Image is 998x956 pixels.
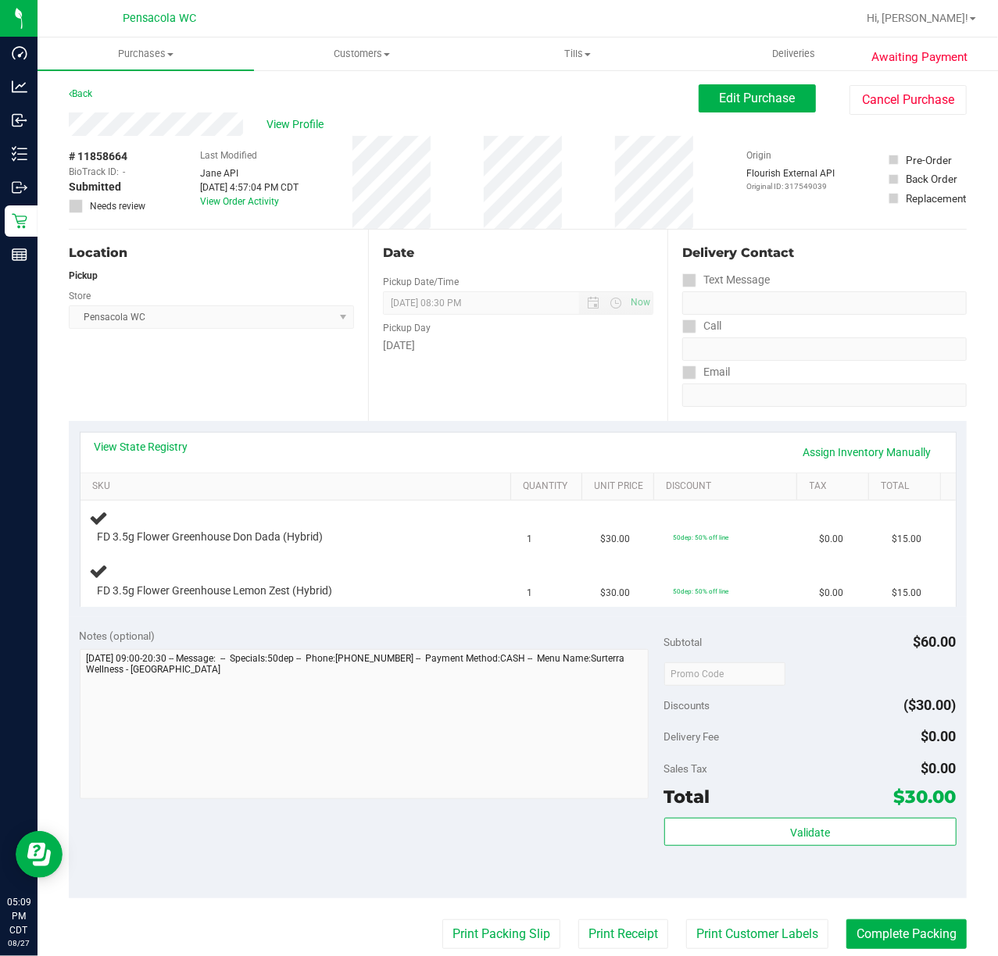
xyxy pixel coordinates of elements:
[38,37,254,70] a: Purchases
[578,919,668,949] button: Print Receipt
[92,480,504,493] a: SKU
[383,244,653,262] div: Date
[595,480,648,493] a: Unit Price
[523,480,576,493] a: Quantity
[255,47,470,61] span: Customers
[200,148,257,162] label: Last Modified
[682,315,721,337] label: Call
[12,213,27,229] inline-svg: Retail
[80,630,156,642] span: Notes (optional)
[664,691,710,719] span: Discounts
[751,47,836,61] span: Deliveries
[95,439,188,455] a: View State Registry
[921,728,957,744] span: $0.00
[12,45,27,61] inline-svg: Dashboard
[12,79,27,95] inline-svg: Analytics
[7,937,30,949] p: 08/27
[921,760,957,776] span: $0.00
[69,179,121,195] span: Submitted
[69,289,91,303] label: Store
[664,762,708,775] span: Sales Tax
[12,180,27,195] inline-svg: Outbound
[12,247,27,262] inline-svg: Reports
[906,191,966,206] div: Replacement
[266,116,329,133] span: View Profile
[793,439,942,466] a: Assign Inventory Manually
[904,697,957,713] span: ($30.00)
[872,48,968,66] span: Awaiting Payment
[906,152,952,168] div: Pre-Order
[790,826,830,839] span: Validate
[682,291,967,315] input: Format: (999) 999-9999
[894,786,957,808] span: $30.00
[254,37,470,70] a: Customers
[666,480,791,493] a: Discount
[682,269,770,291] label: Text Message
[664,818,957,846] button: Validate
[528,532,533,547] span: 1
[664,662,785,686] input: Promo Code
[664,730,720,743] span: Delivery Fee
[846,919,967,949] button: Complete Packing
[906,171,957,187] div: Back Order
[69,148,127,165] span: # 11858664
[200,180,299,194] div: [DATE] 4:57:04 PM CDT
[682,244,967,262] div: Delivery Contact
[682,361,730,383] label: Email
[867,12,968,24] span: Hi, [PERSON_NAME]!
[747,180,835,192] p: Original ID: 317549039
[850,85,967,115] button: Cancel Purchase
[383,275,459,289] label: Pickup Date/Time
[123,165,125,179] span: -
[69,270,98,281] strong: Pickup
[16,831,63,878] iframe: Resource center
[200,166,299,180] div: Jane API
[69,244,354,262] div: Location
[673,533,728,541] span: 50dep: 50% off line
[892,532,921,547] span: $15.00
[600,586,630,601] span: $30.00
[12,112,27,128] inline-svg: Inbound
[881,480,934,493] a: Total
[38,47,254,61] span: Purchases
[747,148,772,162] label: Origin
[664,786,710,808] span: Total
[98,530,324,544] span: FD 3.5g Flower Greenhouse Don Dada (Hybrid)
[819,532,843,547] span: $0.00
[470,47,685,61] span: Tills
[470,37,686,70] a: Tills
[664,636,703,648] span: Subtotal
[12,146,27,162] inline-svg: Inventory
[914,633,957,650] span: $60.00
[123,12,196,25] span: Pensacola WC
[383,337,653,354] div: [DATE]
[98,583,333,598] span: FD 3.5g Flower Greenhouse Lemon Zest (Hybrid)
[7,895,30,937] p: 05:09 PM CDT
[819,586,843,601] span: $0.00
[747,166,835,192] div: Flourish External API
[682,337,967,361] input: Format: (999) 999-9999
[699,84,816,112] button: Edit Purchase
[600,532,630,547] span: $30.00
[200,196,279,207] a: View Order Activity
[686,919,828,949] button: Print Customer Labels
[673,587,728,595] span: 50dep: 50% off line
[90,199,145,213] span: Needs review
[810,480,863,493] a: Tax
[720,91,796,105] span: Edit Purchase
[69,165,119,179] span: BioTrack ID:
[383,321,431,335] label: Pickup Day
[528,586,533,601] span: 1
[892,586,921,601] span: $15.00
[69,88,92,99] a: Back
[686,37,903,70] a: Deliveries
[442,919,560,949] button: Print Packing Slip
